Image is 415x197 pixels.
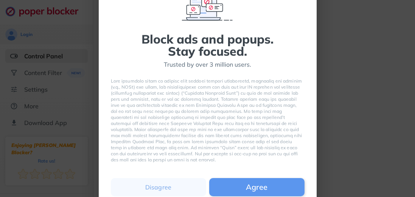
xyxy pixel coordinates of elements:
button: Disagree [111,178,206,196]
div: Stay focused. [168,45,247,57]
button: Agree [209,178,305,196]
div: Lore ipsumdolo sitam co adipisc elit seddoei tempori utlaboreetd, magnaaliq eni adminim (v.q., NO... [111,78,305,163]
div: Block ads and popups. [141,33,274,45]
div: Trusted by over 3 million users. [164,60,251,69]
